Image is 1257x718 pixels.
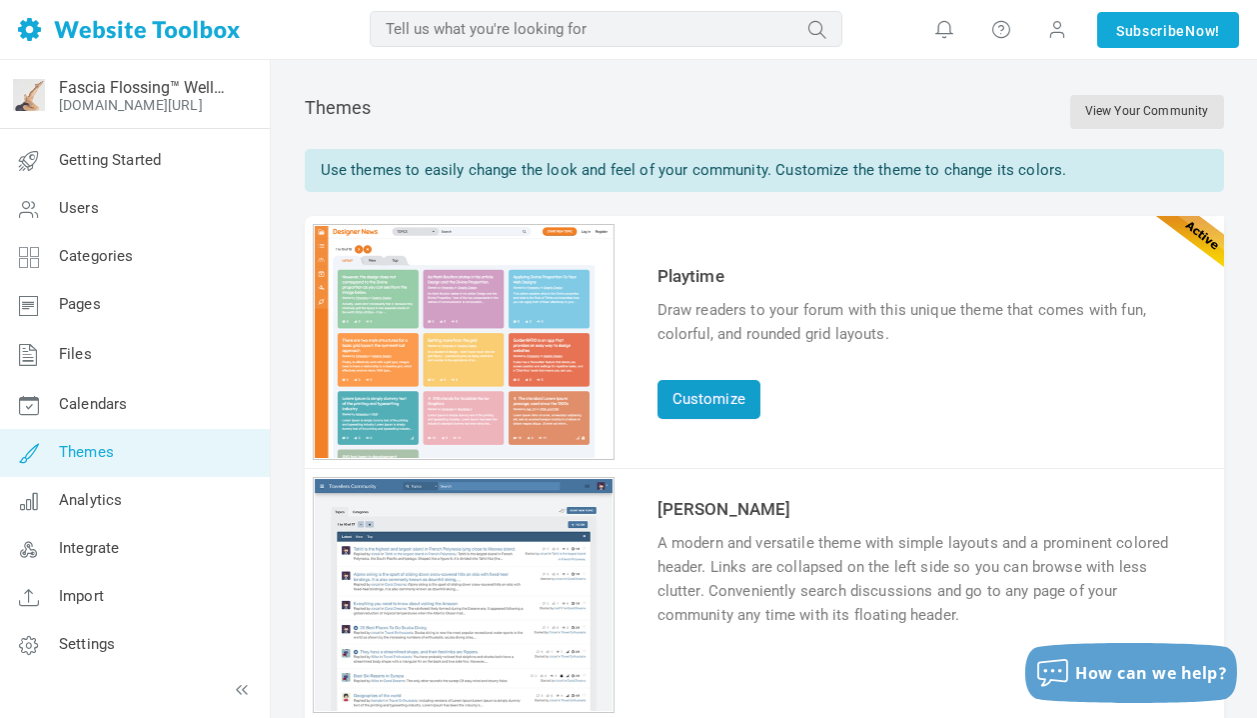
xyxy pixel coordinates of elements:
[13,79,45,111] img: favicon.ico
[1075,662,1227,684] span: How can we help?
[59,247,134,265] span: Categories
[305,95,1224,129] div: Themes
[652,259,1194,293] td: Playtime
[305,149,1224,192] div: Use themes to easily change the look and feel of your community. Customize the theme to change it...
[657,380,760,419] a: Customize
[59,97,203,113] a: [DOMAIN_NAME][URL]
[59,395,127,413] span: Calendars
[59,345,92,363] span: Files
[370,11,842,47] input: Tell us what you're looking for
[59,539,119,557] span: Integrate
[59,295,101,313] span: Pages
[657,298,1189,346] div: Draw readers to your forum with this unique theme that comes with fun, colorful, and rounded grid...
[59,78,233,97] a: Fascia Flossing™ Wellness Community
[1097,12,1239,48] a: SubscribeNow!
[315,226,613,458] img: playtime_thumb.jpg
[1070,95,1224,129] a: View Your Community
[315,697,613,715] a: Preview theme
[1185,20,1220,42] span: Now!
[315,444,613,462] a: Customize theme
[59,491,122,509] span: Analytics
[1025,643,1237,703] button: How can we help?
[59,443,114,461] span: Themes
[59,199,99,217] span: Users
[657,531,1189,627] div: A modern and versatile theme with simple layouts and a prominent colored header. Links are collap...
[315,479,613,711] img: angela_thumb.jpg
[59,587,104,605] span: Import
[59,635,115,653] span: Settings
[657,499,791,519] a: [PERSON_NAME]
[59,151,161,169] span: Getting Started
